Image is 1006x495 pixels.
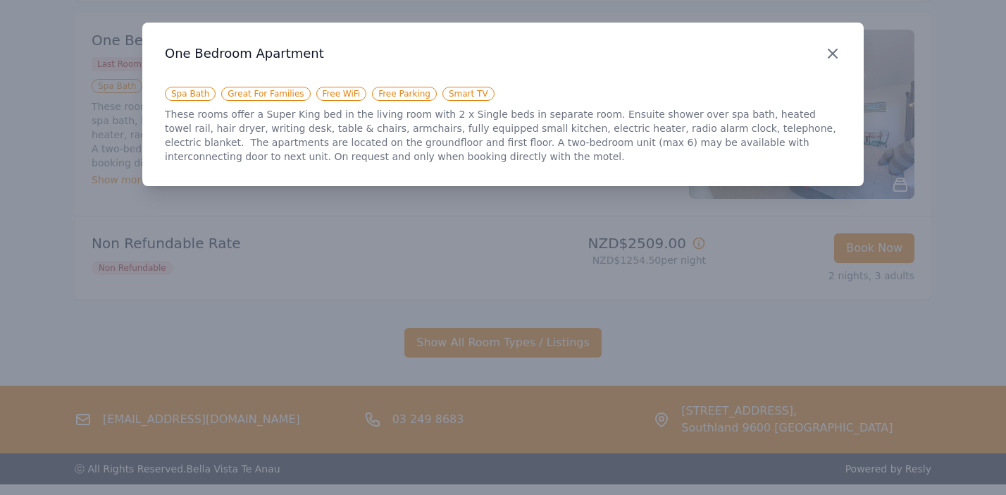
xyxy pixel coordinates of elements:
span: Great For Families [221,87,310,101]
span: Free WiFi [316,87,367,101]
span: Smart TV [442,87,495,101]
p: These rooms offer a Super King bed in the living room with 2 x Single beds in separate room. Ensu... [165,107,841,164]
span: Spa Bath [165,87,216,101]
h3: One Bedroom Apartment [165,45,841,62]
span: Free Parking [372,87,437,101]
